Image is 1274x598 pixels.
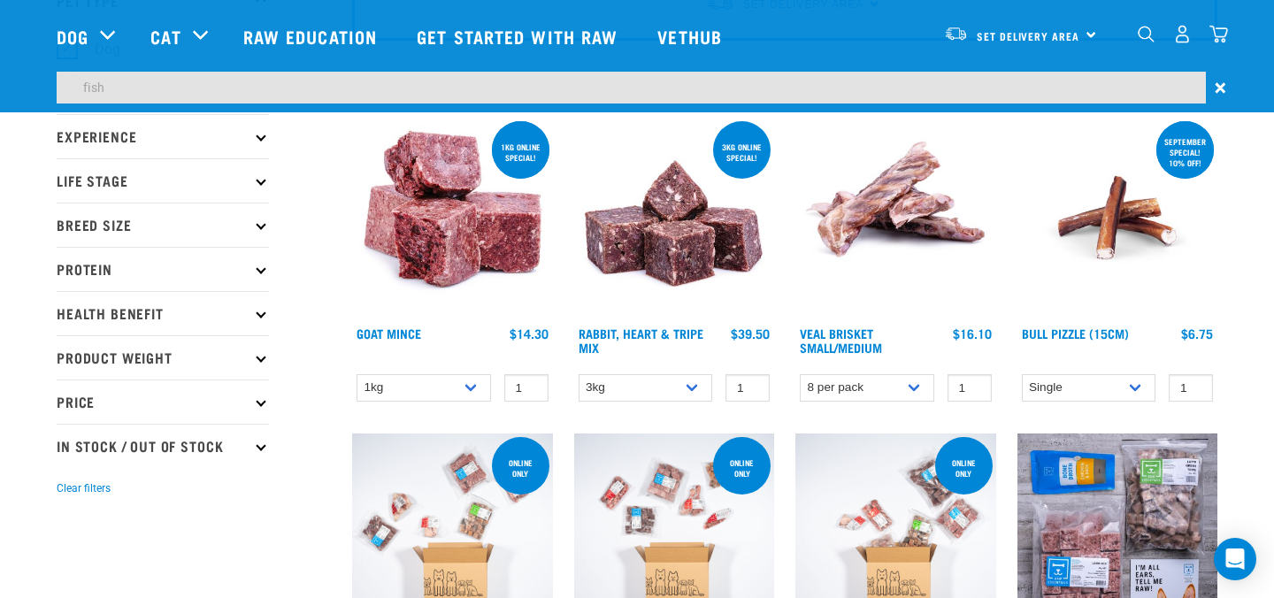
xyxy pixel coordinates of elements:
[399,1,640,72] a: Get started with Raw
[510,326,549,341] div: $14.30
[1214,538,1256,580] div: Open Intercom Messenger
[57,203,269,247] p: Breed Size
[579,330,703,350] a: Rabbit, Heart & Tripe Mix
[492,449,549,487] div: Online Only
[1169,374,1213,402] input: 1
[1173,25,1192,43] img: user.png
[352,118,553,318] img: 1077 Wild Goat Mince 01
[574,118,775,318] img: 1175 Rabbit Heart Tripe Mix 01
[1209,25,1228,43] img: home-icon@2x.png
[1215,72,1226,103] span: ×
[57,335,269,379] p: Product Weight
[713,449,771,487] div: Online Only
[731,326,770,341] div: $39.50
[935,449,993,487] div: Online Only
[1156,128,1214,176] div: September special! 10% off!
[1022,330,1129,336] a: Bull Pizzle (15cm)
[948,374,992,402] input: 1
[57,424,269,468] p: In Stock / Out Of Stock
[57,114,269,158] p: Experience
[1138,26,1155,42] img: home-icon-1@2x.png
[1181,326,1213,341] div: $6.75
[57,247,269,291] p: Protein
[226,1,399,72] a: Raw Education
[977,33,1079,39] span: Set Delivery Area
[357,330,421,336] a: Goat Mince
[713,134,771,171] div: 3kg online special!
[57,480,111,496] button: Clear filters
[1017,118,1218,318] img: Bull Pizzle
[57,379,269,424] p: Price
[150,23,180,50] a: Cat
[640,1,744,72] a: Vethub
[57,291,269,335] p: Health Benefit
[795,118,996,318] img: 1207 Veal Brisket 4pp 01
[57,158,269,203] p: Life Stage
[944,26,968,42] img: van-moving.png
[504,374,549,402] input: 1
[800,330,882,350] a: Veal Brisket Small/Medium
[57,72,1206,103] input: Search...
[953,326,992,341] div: $16.10
[725,374,770,402] input: 1
[492,134,549,171] div: 1kg online special!
[57,23,88,50] a: Dog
